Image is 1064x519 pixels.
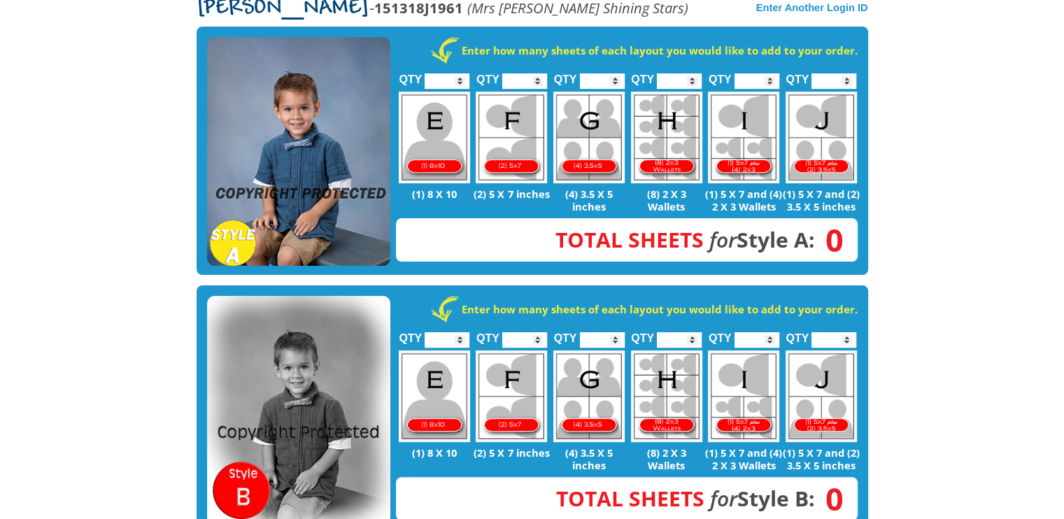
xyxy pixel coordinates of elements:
label: QTY [709,317,732,351]
span: Total Sheets [555,225,704,254]
em: for [710,484,737,513]
a: Enter Another Login ID [756,2,868,13]
strong: Style B: [556,484,815,513]
img: STYLE A [207,37,390,266]
label: QTY [786,317,809,351]
p: (1) 5 X 7 and (2) 3.5 X 5 inches [783,446,860,471]
p: (1) 5 X 7 and (4) 2 X 3 Wallets [705,187,783,213]
label: QTY [476,58,499,92]
p: (1) 5 X 7 and (4) 2 X 3 Wallets [705,446,783,471]
p: (4) 3.5 X 5 inches [551,187,628,213]
img: G [553,350,625,442]
img: G [553,92,625,183]
label: QTY [631,58,654,92]
img: E [399,350,470,442]
label: QTY [709,58,732,92]
p: (8) 2 X 3 Wallets [627,187,705,213]
p: (1) 8 X 10 [396,187,474,200]
img: H [631,350,702,442]
img: E [399,92,470,183]
label: QTY [399,58,422,92]
img: I [708,350,779,442]
label: QTY [554,58,577,92]
span: 0 [815,232,844,248]
label: QTY [554,317,577,351]
img: F [476,350,547,442]
span: 0 [815,491,844,506]
img: J [786,350,857,442]
em: for [709,225,737,254]
img: I [708,92,779,183]
span: Total Sheets [556,484,704,513]
img: H [631,92,702,183]
strong: Style A: [555,225,815,254]
img: F [476,92,547,183]
p: (1) 8 X 10 [396,446,474,459]
p: (4) 3.5 X 5 inches [551,446,628,471]
p: (8) 2 X 3 Wallets [627,446,705,471]
p: (2) 5 X 7 inches [473,187,551,200]
strong: Enter how many sheets of each layout you would like to add to your order. [462,43,858,57]
label: QTY [476,317,499,351]
p: (1) 5 X 7 and (2) 3.5 X 5 inches [783,187,860,213]
img: J [786,92,857,183]
label: QTY [786,58,809,92]
label: QTY [631,317,654,351]
label: QTY [399,317,422,351]
strong: Enter how many sheets of each layout you would like to add to your order. [462,302,858,316]
p: (2) 5 X 7 inches [473,446,551,459]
